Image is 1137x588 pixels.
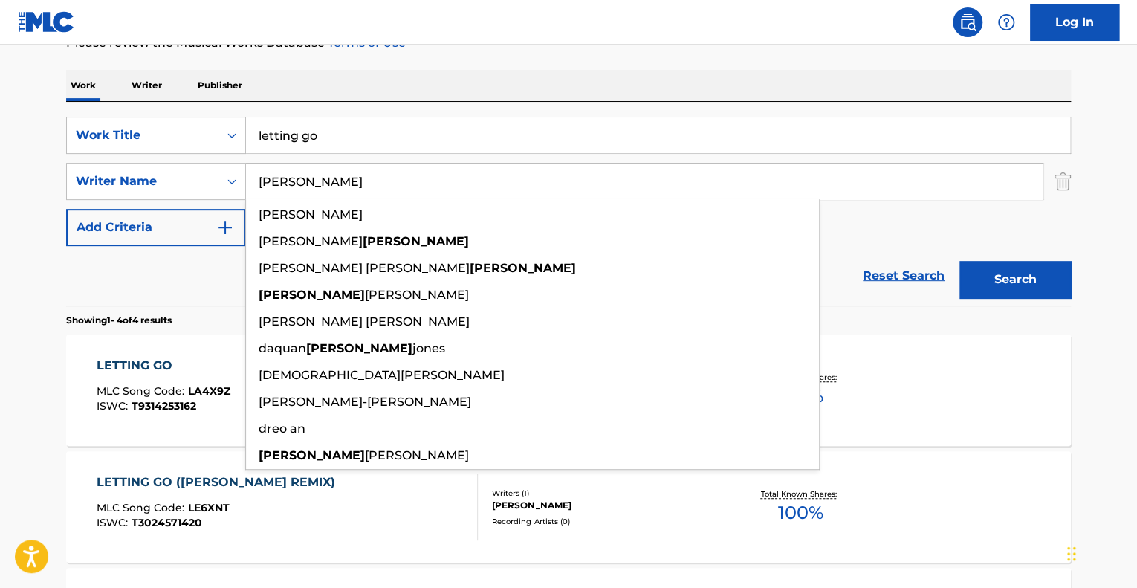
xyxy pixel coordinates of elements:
button: Search [959,261,1071,298]
span: jones [412,341,445,355]
div: Work Title [76,126,210,144]
div: Help [991,7,1021,37]
div: LETTING GO ([PERSON_NAME] REMIX) [97,474,343,491]
img: search [959,13,976,31]
div: LETTING GO [97,357,230,375]
span: [DEMOGRAPHIC_DATA][PERSON_NAME] [259,368,505,382]
p: Publisher [193,70,247,101]
p: Writer [127,70,166,101]
span: 100 % [777,500,823,526]
a: Public Search [953,7,982,37]
span: [PERSON_NAME] [259,234,363,248]
iframe: Chat Widget [1063,517,1137,588]
span: T9314253162 [132,399,196,413]
span: LA4X9Z [188,384,230,398]
img: MLC Logo [18,11,75,33]
strong: [PERSON_NAME] [306,341,412,355]
span: ISWC : [97,399,132,413]
span: [PERSON_NAME] [259,207,363,222]
span: T3024571420 [132,516,202,529]
div: Writer Name [76,172,210,190]
span: dreo an [259,421,305,436]
span: LE6XNT [188,501,230,514]
p: Showing 1 - 4 of 4 results [66,314,172,327]
a: LETTING GO ([PERSON_NAME] REMIX)MLC Song Code:LE6XNTISWC:T3024571420Writers (1)[PERSON_NAME]Recor... [66,451,1071,563]
button: Add Criteria [66,209,246,246]
div: Recording Artists ( 0 ) [492,516,716,527]
a: LETTING GOMLC Song Code:LA4X9ZISWC:T9314253162Writers (1)[PERSON_NAME]Recording Artists (30)[PERS... [66,335,1071,446]
span: MLC Song Code : [97,384,188,398]
div: Drag [1067,532,1076,576]
div: Writers ( 1 ) [492,488,716,499]
img: Delete Criterion [1055,163,1071,200]
span: [PERSON_NAME] [365,288,469,302]
span: [PERSON_NAME] [365,448,469,462]
span: [PERSON_NAME] [PERSON_NAME] [259,314,470,329]
span: daquan [259,341,306,355]
img: help [997,13,1015,31]
strong: [PERSON_NAME] [259,448,365,462]
img: 9d2ae6d4665cec9f34b9.svg [216,219,234,236]
a: Reset Search [855,259,952,292]
p: Work [66,70,100,101]
span: ISWC : [97,516,132,529]
span: MLC Song Code : [97,501,188,514]
span: [PERSON_NAME] [PERSON_NAME] [259,261,470,275]
a: Log In [1030,4,1119,41]
p: Total Known Shares: [760,488,840,500]
strong: [PERSON_NAME] [470,261,576,275]
div: [PERSON_NAME] [492,499,716,512]
strong: [PERSON_NAME] [363,234,469,248]
form: Search Form [66,117,1071,306]
span: [PERSON_NAME]-[PERSON_NAME] [259,395,471,409]
strong: [PERSON_NAME] [259,288,365,302]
